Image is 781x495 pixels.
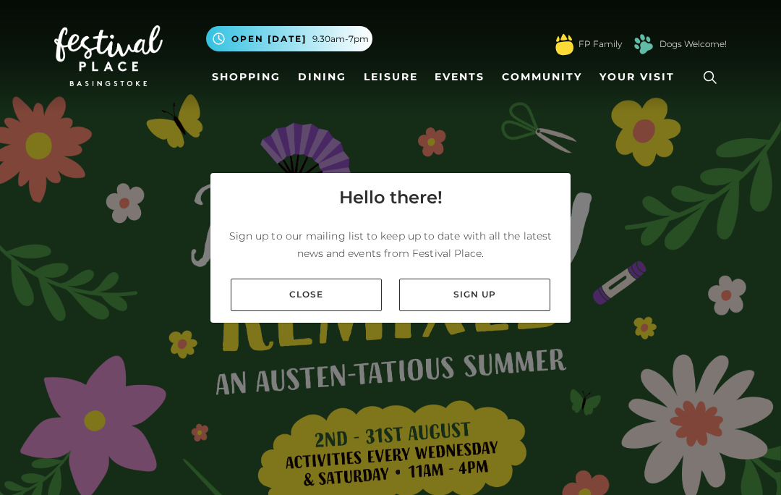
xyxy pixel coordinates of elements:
span: Open [DATE] [231,33,307,46]
p: Sign up to our mailing list to keep up to date with all the latest news and events from Festival ... [222,227,559,262]
span: 9.30am-7pm [312,33,369,46]
a: Close [231,279,382,311]
img: Festival Place Logo [54,25,163,86]
a: Dining [292,64,352,90]
a: Community [496,64,588,90]
a: Sign up [399,279,550,311]
a: FP Family [579,38,622,51]
span: Your Visit [599,69,675,85]
a: Leisure [358,64,424,90]
button: Open [DATE] 9.30am-7pm [206,26,372,51]
a: Events [429,64,490,90]
a: Dogs Welcome! [660,38,727,51]
a: Your Visit [594,64,688,90]
a: Shopping [206,64,286,90]
h4: Hello there! [339,185,443,211]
